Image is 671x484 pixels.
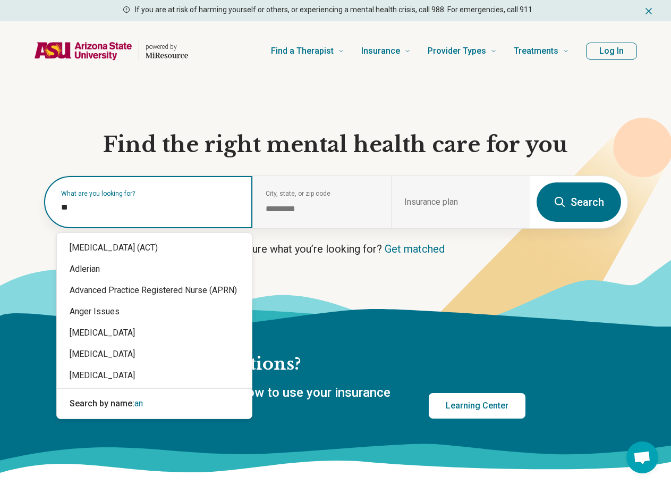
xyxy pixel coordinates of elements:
[61,190,240,197] label: What are you looking for?
[428,44,486,59] span: Provider Types
[120,384,403,420] p: Browse our guide on how to use your insurance and what to expect.
[70,398,134,408] span: Search by name:
[44,131,628,158] h1: Find the right mental health care for you
[57,233,252,419] div: Suggestions
[361,44,400,59] span: Insurance
[57,322,252,344] div: [MEDICAL_DATA]
[44,241,628,256] p: Not sure what you’re looking for?
[57,237,252,258] div: [MEDICAL_DATA] (ACT)
[429,393,525,419] a: Learning Center
[57,258,252,280] div: Adlerian
[643,4,654,17] button: Dismiss
[57,301,252,322] div: Anger Issues
[537,182,621,222] button: Search
[57,344,252,365] div: [MEDICAL_DATA]
[120,353,525,375] h2: Have any questions?
[57,280,252,301] div: Advanced Practice Registered Nurse (APRN)
[626,441,658,473] div: Open chat
[385,243,445,255] a: Get matched
[135,4,534,15] p: If you are at risk of harming yourself or others, or experiencing a mental health crisis, call 98...
[57,365,252,386] div: [MEDICAL_DATA]
[586,43,637,60] button: Log In
[146,43,188,51] p: powered by
[34,34,188,68] a: Home page
[271,44,334,59] span: Find a Therapist
[134,398,143,408] span: an
[514,44,558,59] span: Treatments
